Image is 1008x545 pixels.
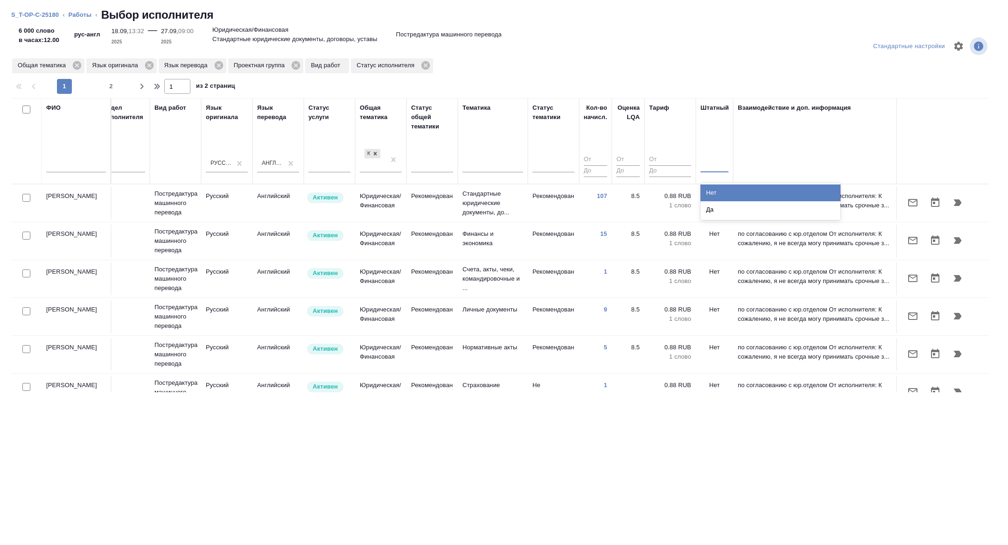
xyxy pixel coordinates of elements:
td: Юридическая/Финансовая [355,300,406,333]
button: Открыть календарь загрузки [924,381,946,403]
button: Продолжить [946,267,969,290]
input: Выбери исполнителей, чтобы отправить приглашение на работу [22,383,30,391]
p: Счета, акты, чеки, командировочные и ... [462,265,523,293]
div: Взаимодействие и доп. информация [738,103,851,113]
span: Посмотреть информацию [970,37,989,55]
input: От [584,154,607,166]
div: Язык перевода [159,58,226,73]
td: Русский [201,338,252,371]
h2: Выбор исполнителя [101,7,214,22]
p: Постредактура машинного перевода [154,303,196,331]
td: Английский [252,262,304,295]
div: Статус услуги [308,103,350,122]
p: 1 слово [649,276,691,286]
div: Проектная группа [228,58,303,73]
input: От [616,154,640,166]
p: Язык оригинала [92,61,141,70]
td: Английский [252,187,304,219]
p: 0.88 RUB [649,305,691,314]
td: 8.5 [612,262,644,295]
button: Продолжить [946,191,969,214]
div: split button [871,39,947,54]
td: [PERSON_NAME] [42,300,112,333]
p: 1 слово [649,239,691,248]
div: — [148,22,157,47]
li: ‹ [95,10,97,20]
div: Юридическая/Финансовая [364,149,370,159]
div: Вид работ [154,103,186,113]
p: Постредактура машинного перевода [154,265,196,293]
nav: breadcrumb [11,7,997,22]
p: 09:00 [178,28,194,35]
td: Английский [252,376,304,409]
div: Отдел исполнителя [103,103,145,122]
td: Нет [696,300,733,333]
div: Статус тематики [532,103,574,122]
td: Русский [201,225,252,257]
p: Язык перевода [164,61,211,70]
p: Постредактура машинного перевода [154,378,196,406]
p: по согласованию с юр.отделом От исполнителя: К сожалению, я не всегда могу принимать срочные з... [738,267,892,286]
td: Не тестировался [528,376,579,409]
td: Рекомендован [406,225,458,257]
div: Тариф [649,103,669,113]
p: Активен [313,193,338,202]
div: Общая тематика [360,103,402,122]
td: 8.5 [612,300,644,333]
p: Активен [313,344,338,354]
p: 13:32 [129,28,144,35]
td: Рекомендован [406,338,458,371]
p: по согласованию с юр.отделом От исполнителя: К сожалению, я не всегда могу принимать срочные з... [738,343,892,361]
a: Работы [69,11,92,18]
p: Личные документы [462,305,523,314]
p: по согласованию с юр.отделом От исполнителя: К сожалению, я не всегда могу принимать срочные з... [738,229,892,248]
p: Финансы и экономика [462,229,523,248]
a: 107 [597,192,607,199]
button: Открыть календарь загрузки [924,191,946,214]
p: 6 000 слово [19,26,59,35]
p: Постредактура машинного перевода [154,189,196,217]
p: Постредактура машинного перевода [154,227,196,255]
a: 5 [604,344,607,351]
div: Русский [210,159,232,167]
td: 8.5 [612,338,644,371]
p: Статус исполнителя [357,61,418,70]
button: Отправить предложение о работе [902,267,924,290]
p: Активен [313,306,338,316]
button: 2 [104,79,119,94]
div: Статус общей тематики [411,103,453,131]
a: 9 [604,306,607,313]
p: 1 слово [649,201,691,210]
td: 8.5 [612,225,644,257]
div: Штатный [700,103,729,113]
p: Юридическая/Финансовая [212,25,288,35]
span: 2 [104,82,119,91]
div: Английский [262,159,283,167]
p: 0.88 RUB [649,343,691,352]
input: До [584,165,607,177]
p: 0.88 RUB [649,191,691,201]
p: 1 слово [649,352,691,361]
td: Нет [696,187,733,219]
button: Отправить предложение о работе [902,191,924,214]
button: Открыть календарь загрузки [924,267,946,290]
a: 1 [604,382,607,389]
button: Продолжить [946,305,969,327]
td: Английский [252,300,304,333]
button: Отправить предложение о работе [902,229,924,252]
td: Юридическая/Финансовая [355,338,406,371]
div: Нет [700,184,840,201]
p: Проектная группа [234,61,288,70]
div: ФИО [46,103,61,113]
td: Русский [201,376,252,409]
div: Оценка LQA [616,103,640,122]
td: [PERSON_NAME] [42,225,112,257]
p: Нормативные акты [462,343,523,352]
td: Нет [696,338,733,371]
div: Язык перевода [257,103,299,122]
td: Нет [696,376,733,409]
p: Стандартные юридические документы, до... [462,189,523,217]
button: Открыть календарь загрузки [924,229,946,252]
div: Язык оригинала [206,103,248,122]
div: Статус исполнителя [351,58,433,73]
